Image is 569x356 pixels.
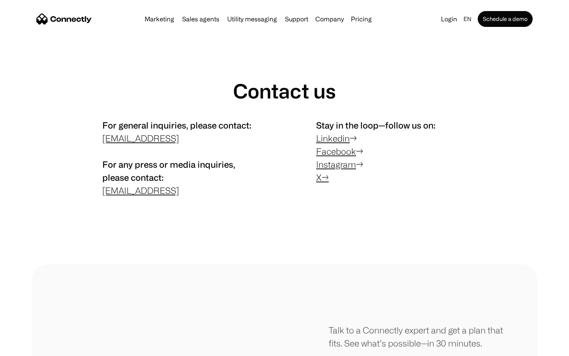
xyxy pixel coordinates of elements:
a: Support [282,16,311,22]
a: Instagram [316,159,356,169]
a: X [316,172,322,182]
a: Utility messaging [224,16,280,22]
a: Sales agents [179,16,222,22]
a: Facebook [316,146,356,156]
div: Talk to a Connectly expert and get a plan that fits. See what’s possible—in 30 minutes. [329,324,506,350]
span: Stay in the loop—follow us on: [316,120,435,130]
aside: Language selected: English [8,341,47,353]
div: en [463,13,471,25]
a: Linkedin [316,133,350,143]
div: Company [315,13,344,25]
a: → [322,172,329,182]
a: Schedule a demo [478,11,533,27]
span: For general inquiries, please contact: [102,120,251,130]
a: [EMAIL_ADDRESS] [102,186,179,195]
a: Marketing [141,16,177,22]
h1: Contact us [233,79,336,103]
p: → → → [316,119,467,184]
span: For any press or media inquiries, please contact: [102,159,235,182]
a: Login [438,13,460,25]
a: Pricing [348,16,375,22]
ul: Language list [16,342,47,353]
a: [EMAIL_ADDRESS] [102,133,179,143]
